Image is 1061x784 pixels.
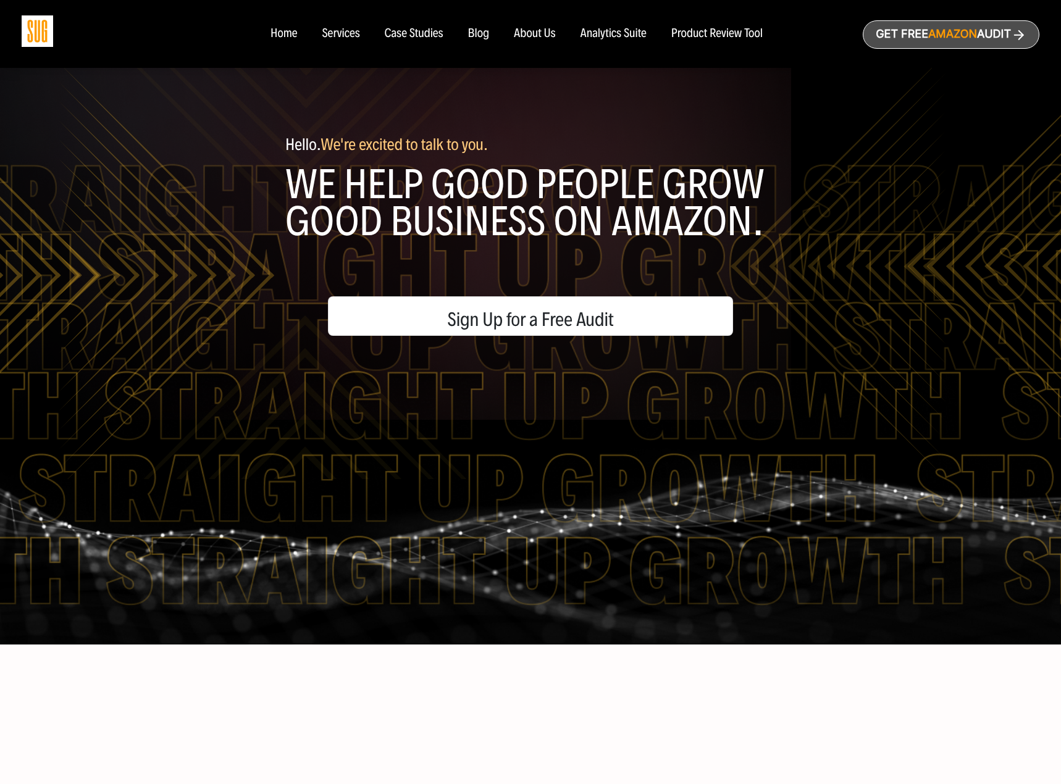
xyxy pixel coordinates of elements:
[322,27,359,41] a: Services
[285,136,776,154] p: Hello.
[928,28,977,41] span: Amazon
[671,27,763,41] a: Product Review Tool
[341,309,721,330] span: Sign Up for a Free Audit
[468,27,490,41] a: Blog
[321,135,488,154] span: We're excited to talk to you.
[581,27,647,41] a: Analytics Suite
[22,15,53,47] img: Sug
[385,27,443,41] a: Case Studies
[514,27,556,41] a: About Us
[270,27,297,41] a: Home
[285,166,776,240] h1: WE help good people grow good business on amazon.
[863,20,1039,49] a: Get freeAmazonAudit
